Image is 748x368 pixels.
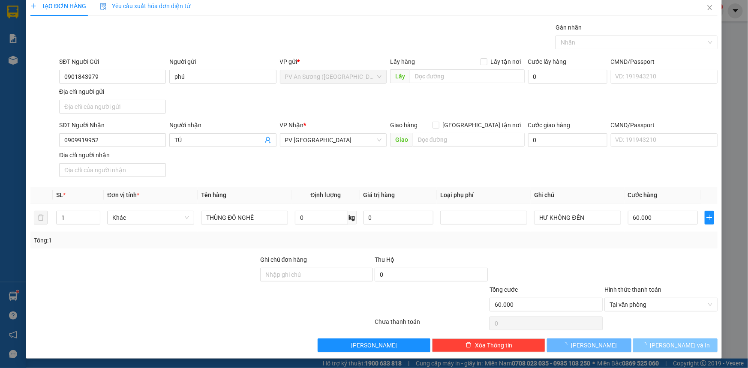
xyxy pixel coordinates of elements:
div: Người nhận [169,120,276,130]
div: Người gửi [169,57,276,66]
span: delete [466,342,472,349]
label: Ghi chú đơn hàng [260,256,307,263]
button: plus [705,211,714,224]
span: Khác [112,211,189,224]
span: kg [348,211,357,224]
div: CMND/Passport [611,120,718,130]
button: delete [34,211,48,224]
div: SĐT Người Gửi [59,57,166,66]
input: Dọc đường [410,69,525,83]
input: Cước giao hàng [528,133,607,147]
span: loading [562,342,571,348]
span: PV An Sương (Hàng Hóa) [285,70,382,83]
span: SL [56,191,63,198]
input: Cước lấy hàng [528,70,607,84]
label: Cước giao hàng [528,122,571,129]
b: GỬI : PV An Sương ([GEOGRAPHIC_DATA]) [11,62,136,91]
label: Hình thức thanh toán [604,286,661,293]
span: Tổng cước [490,286,518,293]
input: VD: Bàn, Ghế [201,211,288,224]
span: Giá trị hàng [363,191,395,198]
span: Giao [390,133,413,147]
span: [PERSON_NAME] [351,341,397,350]
span: loading [641,342,650,348]
button: [PERSON_NAME] và In [633,338,718,352]
img: logo.jpg [11,11,54,54]
span: VP Nhận [280,122,304,129]
input: Địa chỉ của người gửi [59,100,166,114]
span: Lấy tận nơi [487,57,525,66]
button: [PERSON_NAME] [318,338,431,352]
input: Ghi chú đơn hàng [260,268,373,281]
input: 0 [363,211,433,224]
th: Ghi chú [531,187,625,203]
button: deleteXóa Thông tin [432,338,545,352]
span: Yêu cầu xuất hóa đơn điện tử [100,3,190,9]
li: [STREET_ADDRESS][PERSON_NAME]. [GEOGRAPHIC_DATA], Tỉnh [GEOGRAPHIC_DATA] [80,21,358,32]
div: Địa chỉ người nhận [59,150,166,160]
span: Thu Hộ [375,256,394,263]
span: [PERSON_NAME] [571,341,617,350]
span: plus [705,214,714,221]
span: plus [30,3,36,9]
span: Định lượng [310,191,341,198]
label: Cước lấy hàng [528,58,567,65]
img: icon [100,3,107,10]
div: SĐT Người Nhận [59,120,166,130]
button: [PERSON_NAME] [547,338,631,352]
div: CMND/Passport [611,57,718,66]
span: close [706,4,713,11]
div: Địa chỉ người gửi [59,87,166,96]
th: Loại phụ phí [437,187,531,203]
span: Tại văn phòng [610,298,712,311]
span: Lấy [390,69,410,83]
label: Gán nhãn [556,24,582,31]
li: Hotline: 1900 8153 [80,32,358,42]
span: Cước hàng [628,191,658,198]
span: user-add [264,137,271,144]
span: [GEOGRAPHIC_DATA] tận nơi [439,120,525,130]
span: [PERSON_NAME] và In [650,341,710,350]
span: Tên hàng [201,191,226,198]
span: PV Tây Ninh [285,134,382,147]
span: Giao hàng [390,122,418,129]
span: Xóa Thông tin [475,341,512,350]
div: Chưa thanh toán [374,317,489,332]
span: Lấy hàng [390,58,415,65]
div: VP gửi [280,57,387,66]
input: Dọc đường [413,133,525,147]
div: Tổng: 1 [34,236,289,245]
input: Ghi Chú [534,211,621,224]
span: TẠO ĐƠN HÀNG [30,3,86,9]
span: Đơn vị tính [107,191,139,198]
input: Địa chỉ của người nhận [59,163,166,177]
